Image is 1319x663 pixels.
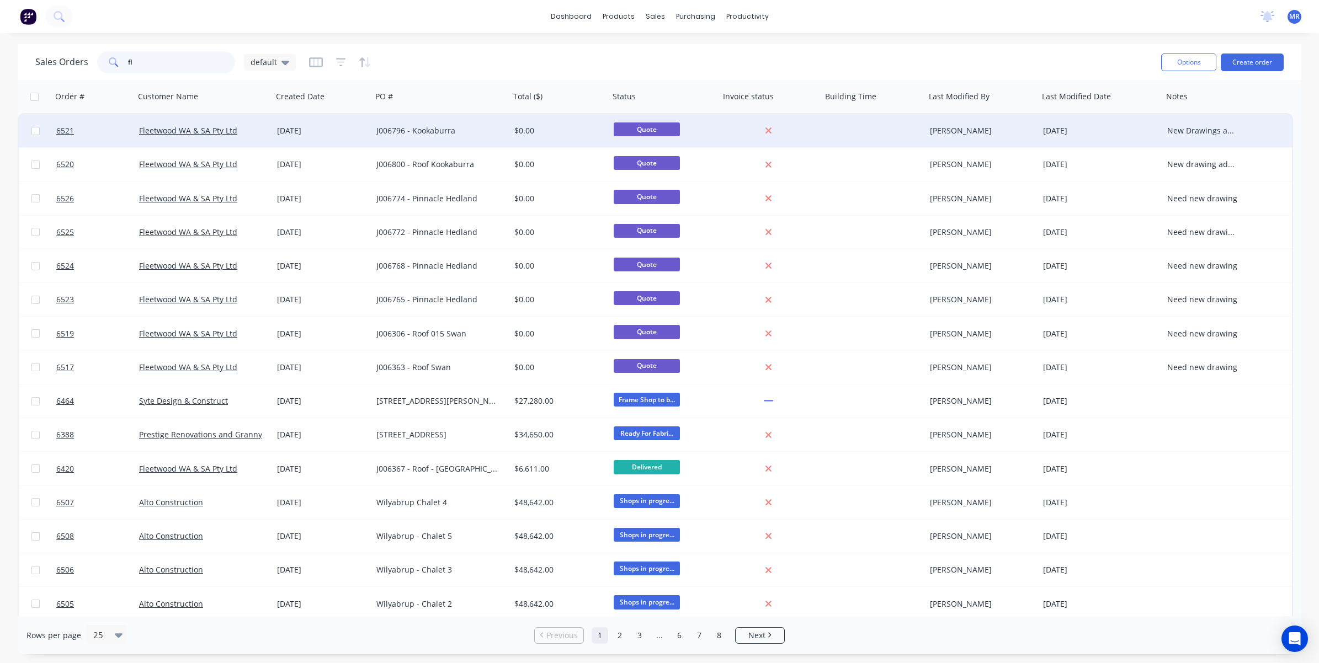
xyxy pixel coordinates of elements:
span: default [251,56,277,68]
div: [DATE] [1043,294,1158,305]
div: New drawing added to file [1167,159,1237,170]
div: $0.00 [514,362,600,373]
span: Shops in progre... [614,595,680,609]
a: 6523 [56,283,139,316]
div: Order # [55,91,84,102]
div: $34,650.00 [514,429,600,440]
div: $0.00 [514,260,600,271]
a: Fleetwood WA & SA Pty Ltd [139,328,237,339]
a: 6420 [56,452,139,485]
span: 6506 [56,564,74,575]
a: Fleetwood WA & SA Pty Ltd [139,159,237,169]
span: Shops in progre... [614,562,680,575]
a: dashboard [545,8,597,25]
a: Jump forward [651,627,668,644]
div: [PERSON_NAME] [930,294,1029,305]
div: [DATE] [1043,429,1158,440]
span: Quote [614,224,680,238]
div: Need new drawings [1167,227,1237,238]
div: J006367 - Roof - [GEOGRAPHIC_DATA] [376,463,499,474]
span: Shops in progre... [614,494,680,508]
div: sales [640,8,671,25]
div: $0.00 [514,193,600,204]
div: [STREET_ADDRESS][PERSON_NAME] [376,395,499,407]
div: J006306 - Roof 015 Swan [376,328,499,339]
span: Quote [614,156,680,170]
div: Wilyabrup - Chalet 2 [376,598,499,609]
div: $48,642.00 [514,497,600,508]
div: [DATE] [277,598,368,609]
span: 6517 [56,362,74,373]
div: [STREET_ADDRESS] [376,429,499,440]
div: [DATE] [1043,125,1158,136]
div: [DATE] [277,463,368,474]
div: J006774 - Pinnacle Hedland [376,193,499,204]
div: [DATE] [277,429,368,440]
span: Quote [614,122,680,136]
button: Create order [1221,54,1284,71]
div: [DATE] [1043,362,1158,373]
div: Last Modified Date [1042,91,1111,102]
span: Previous [546,630,578,641]
div: Total ($) [513,91,543,102]
a: 6521 [56,114,139,147]
span: Frame Shop to b... [614,393,680,407]
div: [DATE] [277,125,368,136]
span: 6521 [56,125,74,136]
div: J006772 - Pinnacle Hedland [376,227,499,238]
img: Factory [20,8,36,25]
div: Wilyabrup - Chalet 3 [376,564,499,575]
div: J006768 - Pinnacle Hedland [376,260,499,271]
input: Search... [128,51,236,73]
div: Need new drawing [1167,362,1237,373]
span: 6526 [56,193,74,204]
div: Status [613,91,636,102]
a: Fleetwood WA & SA Pty Ltd [139,193,237,204]
div: $0.00 [514,227,600,238]
div: Need new drawing [1167,294,1237,305]
div: [DATE] [277,362,368,373]
div: [DATE] [277,159,368,170]
div: [DATE] [1043,193,1158,204]
a: 6520 [56,148,139,181]
div: Created Date [276,91,325,102]
span: Quote [614,325,680,339]
div: Need new drawing [1167,260,1237,271]
div: [DATE] [1043,497,1158,508]
div: purchasing [671,8,721,25]
div: [PERSON_NAME] [930,598,1029,609]
div: J006796 - Kookaburra [376,125,499,136]
a: Page 8 [711,627,727,644]
div: J006800 - Roof Kookaburra [376,159,499,170]
div: productivity [721,8,774,25]
a: Alto Construction [139,598,203,609]
span: 6508 [56,531,74,542]
a: 6505 [56,587,139,621]
span: 6420 [56,463,74,474]
div: Need new drawing [1167,193,1237,204]
div: [DATE] [1043,531,1158,542]
div: [DATE] [277,564,368,575]
a: 6517 [56,351,139,384]
div: [PERSON_NAME] [930,159,1029,170]
a: 6507 [56,486,139,519]
button: Options [1161,54,1216,71]
div: [DATE] [277,193,368,204]
div: [PERSON_NAME] [930,497,1029,508]
span: 6523 [56,294,74,305]
span: Ready For Fabri... [614,426,680,440]
h1: Sales Orders [35,57,88,67]
div: [PERSON_NAME] [930,531,1029,542]
div: $48,642.00 [514,564,600,575]
div: Wilyabrup - Chalet 5 [376,531,499,542]
span: Quote [614,291,680,305]
div: [PERSON_NAME] [930,260,1029,271]
div: J006363 - Roof Swan [376,362,499,373]
div: [DATE] [1043,260,1158,271]
a: 6388 [56,418,139,451]
a: 6526 [56,182,139,215]
div: [PERSON_NAME] [930,463,1029,474]
a: Alto Construction [139,497,203,507]
div: Customer Name [138,91,198,102]
div: $48,642.00 [514,531,600,542]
